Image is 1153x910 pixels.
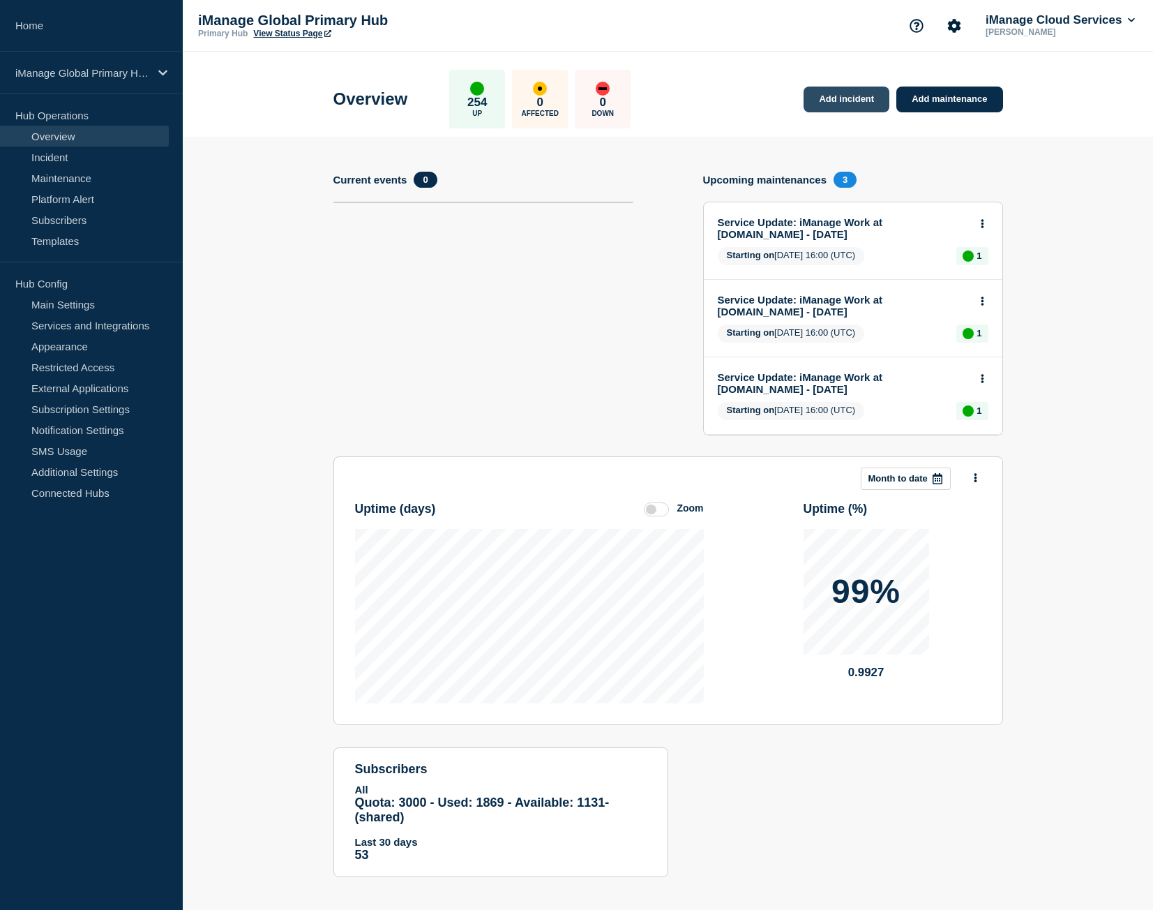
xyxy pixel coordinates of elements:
[198,29,248,38] p: Primary Hub
[596,82,610,96] div: down
[977,328,981,338] p: 1
[355,784,647,796] p: All
[355,796,610,824] span: Quota: 3000 - Used: 1869 - Available: 1131 - (shared)
[472,110,482,117] p: Up
[718,371,970,395] a: Service Update: iManage Work at [DOMAIN_NAME] - [DATE]
[537,96,543,110] p: 0
[831,575,900,609] p: 99%
[861,468,951,490] button: Month to date
[333,89,408,109] h1: Overview
[983,13,1138,27] button: iManage Cloud Services
[333,174,407,186] h4: Current events
[977,251,981,261] p: 1
[902,11,931,40] button: Support
[470,82,484,96] div: up
[414,172,437,188] span: 0
[467,96,487,110] p: 254
[591,110,614,117] p: Down
[703,174,827,186] h4: Upcoming maintenances
[804,502,868,516] h3: Uptime ( % )
[977,405,981,416] p: 1
[983,27,1128,37] p: [PERSON_NAME]
[963,328,974,339] div: up
[253,29,331,38] a: View Status Page
[600,96,606,110] p: 0
[868,473,928,484] p: Month to date
[355,836,647,848] p: Last 30 days
[804,87,889,112] a: Add incident
[15,67,149,79] p: iManage Global Primary Hub
[522,110,559,117] p: Affected
[940,11,969,40] button: Account settings
[677,502,703,514] div: Zoom
[834,172,857,188] span: 3
[963,251,974,262] div: up
[896,87,1002,112] a: Add maintenance
[804,666,929,680] p: 0.9927
[727,405,775,415] span: Starting on
[718,402,865,420] span: [DATE] 16:00 (UTC)
[198,13,477,29] p: iManage Global Primary Hub
[355,762,647,777] h4: subscribers
[718,294,970,318] a: Service Update: iManage Work at [DOMAIN_NAME] - [DATE]
[355,848,647,863] p: 53
[718,216,970,240] a: Service Update: iManage Work at [DOMAIN_NAME] - [DATE]
[727,250,775,260] span: Starting on
[963,405,974,417] div: up
[727,327,775,338] span: Starting on
[718,247,865,265] span: [DATE] 16:00 (UTC)
[718,325,865,343] span: [DATE] 16:00 (UTC)
[355,502,436,516] h3: Uptime ( days )
[533,82,547,96] div: affected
